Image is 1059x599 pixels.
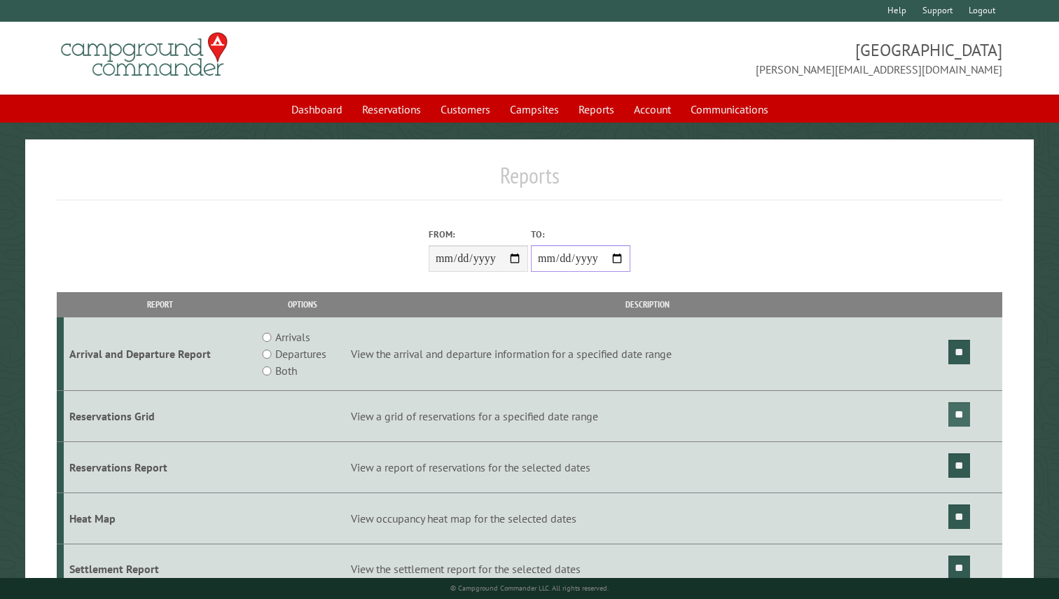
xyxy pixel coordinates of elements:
[275,362,297,379] label: Both
[570,96,623,123] a: Reports
[682,96,777,123] a: Communications
[349,493,946,544] td: View occupancy heat map for the selected dates
[64,391,256,442] td: Reservations Grid
[57,162,1002,200] h1: Reports
[64,441,256,493] td: Reservations Report
[283,96,351,123] a: Dashboard
[625,96,679,123] a: Account
[64,544,256,595] td: Settlement Report
[349,317,946,391] td: View the arrival and departure information for a specified date range
[501,96,567,123] a: Campsites
[64,292,256,317] th: Report
[349,544,946,595] td: View the settlement report for the selected dates
[275,329,310,345] label: Arrivals
[531,228,630,241] label: To:
[275,345,326,362] label: Departures
[429,228,528,241] label: From:
[57,27,232,82] img: Campground Commander
[64,493,256,544] td: Heat Map
[432,96,499,123] a: Customers
[529,39,1002,78] span: [GEOGRAPHIC_DATA] [PERSON_NAME][EMAIL_ADDRESS][DOMAIN_NAME]
[354,96,429,123] a: Reservations
[349,391,946,442] td: View a grid of reservations for a specified date range
[349,441,946,493] td: View a report of reservations for the selected dates
[349,292,946,317] th: Description
[64,317,256,391] td: Arrival and Departure Report
[256,292,349,317] th: Options
[450,584,609,593] small: © Campground Commander LLC. All rights reserved.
